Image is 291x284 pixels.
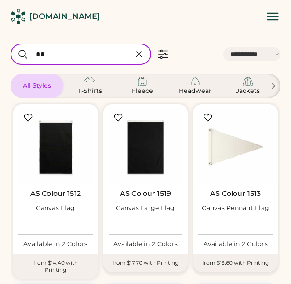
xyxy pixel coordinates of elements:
div: All Styles [17,81,57,90]
img: AS Colour 1519 Canvas Large Flag [109,110,183,184]
div: Headwear [175,87,215,96]
div: from $14.40 with Printing [13,254,98,279]
div: Jackets [228,87,268,96]
div: Available in 2 Colors [18,240,93,249]
img: AS Colour 1513 Canvas Pennant Flag [198,110,273,184]
div: Canvas Pennant Flag [202,204,269,213]
div: Available in 2 Colors [109,240,183,249]
div: Fleece [123,87,162,96]
div: T-Shirts [70,87,109,96]
img: Jackets Icon [243,76,253,87]
div: Canvas Large Flag [116,204,175,213]
div: Available in 2 Colors [198,240,273,249]
div: [DOMAIN_NAME] [29,11,100,22]
a: AS Colour 1519 [120,189,171,198]
img: Headwear Icon [190,76,200,87]
div: from $13.60 with Printing [193,254,278,272]
a: AS Colour 1513 [210,189,261,198]
img: Fleece Icon [137,76,148,87]
img: Rendered Logo - Screens [11,9,26,24]
img: T-Shirts Icon [84,76,95,87]
img: AS Colour 1512 Canvas Flag [18,110,93,184]
a: AS Colour 1512 [30,189,81,198]
div: Canvas Flag [36,204,75,213]
div: from $17.70 with Printing [103,254,188,272]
